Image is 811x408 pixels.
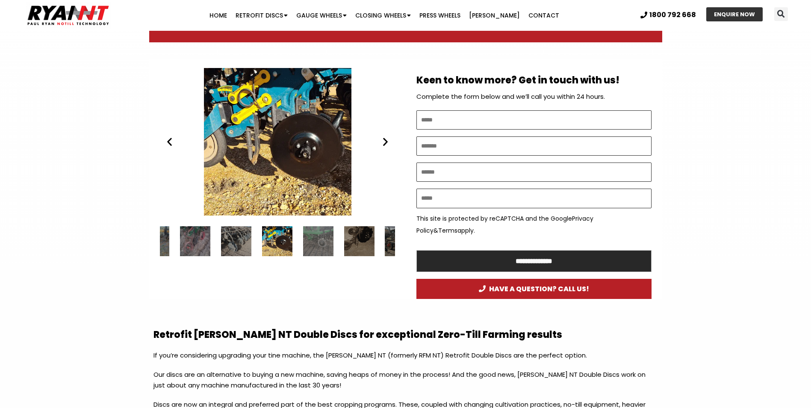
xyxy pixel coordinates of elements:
div: 11 / 34 [262,226,292,257]
div: Ryan NT (RFM NT) RETROFIT DOUBLE DISCS DBS 2 [160,68,395,216]
p: Complete the form below and we’ll call you within 24 hours. [416,91,652,103]
a: Gauge Wheels [292,7,351,24]
a: Closing Wheels [351,7,415,24]
div: 11 / 34 [160,68,395,216]
div: Slides Slides [160,226,395,257]
a: Terms [438,226,457,235]
h2: Keen to know more? Get in touch with us! [416,74,652,87]
a: Home [205,7,231,24]
p: This site is protected by reCAPTCHA and the Google & apply. [416,213,652,237]
p: If you’re considering upgrading your tine machine, the [PERSON_NAME] NT (formerly RFM NT) Retrofi... [153,350,658,369]
div: 14 / 34 [385,226,415,257]
div: 9 / 34 [180,226,210,257]
div: Slides [160,68,395,216]
div: 12 / 34 [303,226,333,257]
div: 10 / 34 [221,226,251,257]
span: ENQUIRE NOW [714,12,755,17]
div: 13 / 34 [344,226,375,257]
a: Privacy Policy [416,214,593,235]
div: Search [774,7,788,21]
div: Previous slide [164,136,175,147]
img: Ryan NT logo [26,2,111,29]
a: Contact [524,7,563,24]
nav: Menu [157,7,611,24]
a: Press Wheels [415,7,465,24]
div: Ryan NT (RFM NT) RETROFIT DOUBLE DISCS DBS 2 [262,226,292,257]
span: HAVE A QUESTION? CALL US! [479,285,589,293]
a: Retrofit Discs [231,7,292,24]
a: 1800 792 668 [640,12,696,18]
span: 1800 792 668 [649,12,696,18]
p: Our discs are an alternative to buying a new machine, saving heaps of money in the process! And t... [153,369,658,399]
h2: Retrofit [PERSON_NAME] NT Double Discs for exceptional Zero-Till Farming results [153,329,658,341]
a: HAVE A QUESTION? CALL US! [416,279,652,299]
div: Next slide [380,136,391,147]
a: ENQUIRE NOW [706,7,763,21]
a: [PERSON_NAME] [465,7,524,24]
